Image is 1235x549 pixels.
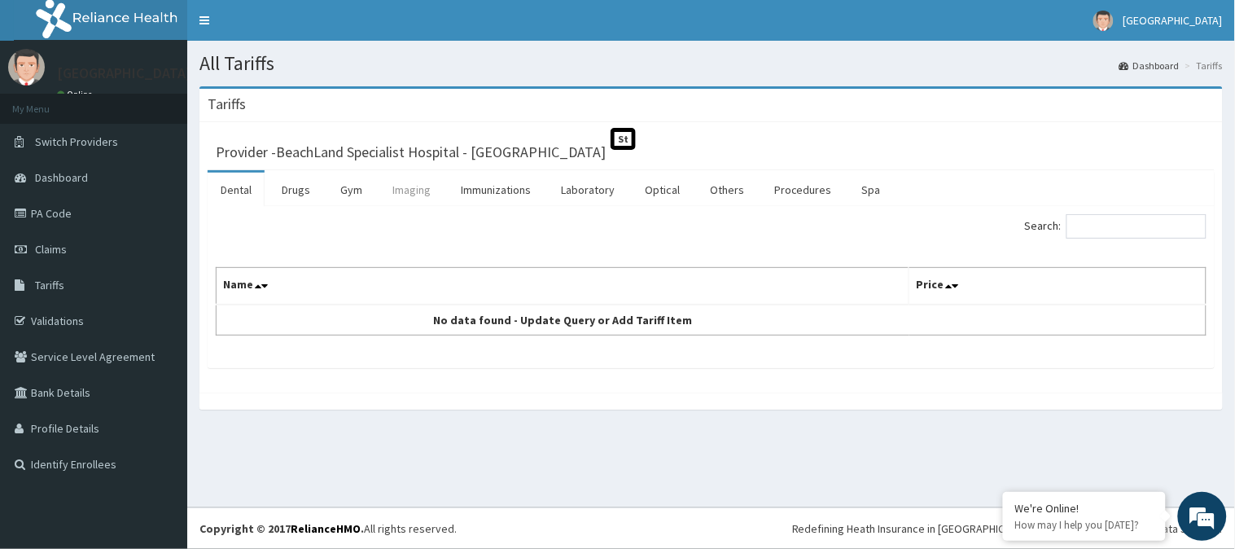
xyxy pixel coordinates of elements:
label: Search: [1025,214,1207,239]
strong: Copyright © 2017 . [199,521,364,536]
span: Dashboard [35,170,88,185]
span: Switch Providers [35,134,118,149]
a: Dashboard [1119,59,1180,72]
img: User Image [1093,11,1114,31]
p: How may I help you today? [1015,518,1154,532]
li: Tariffs [1181,59,1223,72]
a: Imaging [379,173,444,207]
div: Redefining Heath Insurance in [GEOGRAPHIC_DATA] using Telemedicine and Data Science! [792,520,1223,537]
a: Dental [208,173,265,207]
span: St [611,128,636,150]
h3: Provider - BeachLand Specialist Hospital - [GEOGRAPHIC_DATA] [216,145,606,160]
a: RelianceHMO [291,521,361,536]
span: Claims [35,242,67,257]
div: We're Online! [1015,501,1154,516]
a: Online [57,89,96,100]
a: Optical [632,173,693,207]
a: Immunizations [448,173,544,207]
img: User Image [8,49,45,86]
th: Name [217,268,909,305]
a: Others [697,173,757,207]
h3: Tariffs [208,97,246,112]
a: Spa [849,173,894,207]
a: Drugs [269,173,323,207]
td: No data found - Update Query or Add Tariff Item [217,305,909,336]
footer: All rights reserved. [187,507,1235,549]
h1: All Tariffs [199,53,1223,74]
p: [GEOGRAPHIC_DATA] [57,66,191,81]
a: Laboratory [548,173,628,207]
th: Price [909,268,1207,305]
span: Tariffs [35,278,64,292]
span: [GEOGRAPHIC_DATA] [1123,13,1223,28]
a: Procedures [761,173,845,207]
input: Search: [1066,214,1207,239]
a: Gym [327,173,375,207]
